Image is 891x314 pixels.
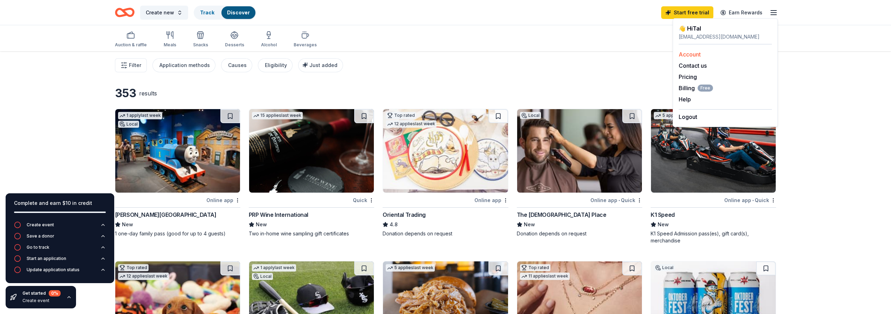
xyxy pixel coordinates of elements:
[651,230,776,244] div: K1 Speed Admission pass(es), gift card(s), merchandise
[249,109,374,193] img: Image for PRP Wine International
[14,199,106,207] div: Complete and earn $10 in credit
[698,85,713,92] span: Free
[679,61,707,70] button: Contact us
[654,264,675,271] div: Local
[294,42,317,48] div: Beverages
[252,264,296,272] div: 1 apply last week
[118,112,162,119] div: 1 apply last week
[22,290,61,296] div: Get started
[118,273,169,280] div: 12 applies last week
[14,266,106,278] button: Update application status
[353,196,374,205] div: Quick
[658,220,669,229] span: New
[517,109,642,193] img: Image for The Gents Place
[225,28,244,51] button: Desserts
[716,6,767,19] a: Earn Rewards
[679,33,772,41] div: [EMAIL_ADDRESS][DOMAIN_NAME]
[193,42,208,48] div: Snacks
[383,230,508,237] div: Donation depends on request
[164,42,176,48] div: Meals
[517,109,642,237] a: Image for The Gents PlaceLocalOnline app•QuickThe [DEMOGRAPHIC_DATA] PlaceNewDonation depends on ...
[221,58,252,72] button: Causes
[227,9,250,15] a: Discover
[386,264,435,272] div: 5 applies last week
[115,86,136,100] div: 353
[256,220,267,229] span: New
[27,245,49,250] div: Go to track
[249,109,374,237] a: Image for PRP Wine International15 applieslast weekQuickPRP Wine InternationalNewTwo in-home wine...
[261,42,277,48] div: Alcohol
[520,264,550,271] div: Top rated
[294,28,317,51] button: Beverages
[194,6,256,20] button: TrackDiscover
[206,196,240,205] div: Online app
[252,112,303,119] div: 15 applies last week
[152,58,215,72] button: Application methods
[122,220,133,229] span: New
[590,196,642,205] div: Online app Quick
[27,256,66,261] div: Start an application
[27,233,54,239] div: Save a donor
[654,112,703,119] div: 5 applies last week
[753,198,754,203] span: •
[252,273,273,280] div: Local
[724,196,776,205] div: Online app Quick
[200,9,214,15] a: Track
[679,84,713,92] button: BillingFree
[115,109,240,193] img: Image for Kohl Children's Museum
[520,112,541,119] div: Local
[261,28,277,51] button: Alcohol
[193,28,208,51] button: Snacks
[651,109,776,193] img: Image for K1 Speed
[22,298,61,303] div: Create event
[386,120,437,128] div: 12 applies last week
[390,220,398,229] span: 4.8
[225,42,244,48] div: Desserts
[524,220,535,229] span: New
[383,109,508,237] a: Image for Oriental TradingTop rated12 applieslast weekOnline appOriental Trading4.8Donation depen...
[115,58,147,72] button: Filter
[115,211,217,219] div: [PERSON_NAME][GEOGRAPHIC_DATA]
[265,61,287,69] div: Eligibility
[679,84,713,92] span: Billing
[118,264,149,271] div: Top rated
[115,109,240,237] a: Image for Kohl Children's Museum1 applylast weekLocalOnline app[PERSON_NAME][GEOGRAPHIC_DATA]New1...
[298,58,343,72] button: Just added
[386,112,416,119] div: Top rated
[115,230,240,237] div: 1 one-day family pass (good for up to 4 guests)
[118,121,139,128] div: Local
[159,61,210,69] div: Application methods
[129,61,141,69] span: Filter
[679,51,701,58] a: Account
[618,198,620,203] span: •
[679,24,772,33] div: 👋 Hi Tal
[14,221,106,233] button: Create event
[679,113,697,121] button: Logout
[115,28,147,51] button: Auction & raffle
[27,222,54,228] div: Create event
[651,211,675,219] div: K1 Speed
[517,211,606,219] div: The [DEMOGRAPHIC_DATA] Place
[228,61,247,69] div: Causes
[14,244,106,255] button: Go to track
[164,28,176,51] button: Meals
[249,230,374,237] div: Two in-home wine sampling gift certificates
[517,230,642,237] div: Donation depends on request
[383,211,426,219] div: Oriental Trading
[383,109,508,193] img: Image for Oriental Trading
[146,8,174,17] span: Create new
[309,62,337,68] span: Just added
[651,109,776,244] a: Image for K1 Speed5 applieslast weekOnline app•QuickK1 SpeedNewK1 Speed Admission pass(es), gift ...
[474,196,508,205] div: Online app
[520,273,570,280] div: 11 applies last week
[49,290,61,296] div: 0 %
[258,58,293,72] button: Eligibility
[249,211,308,219] div: PRP Wine International
[27,267,80,273] div: Update application status
[139,89,157,98] div: results
[661,6,713,19] a: Start free trial
[115,4,135,21] a: Home
[14,233,106,244] button: Save a donor
[140,6,188,20] button: Create new
[115,42,147,48] div: Auction & raffle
